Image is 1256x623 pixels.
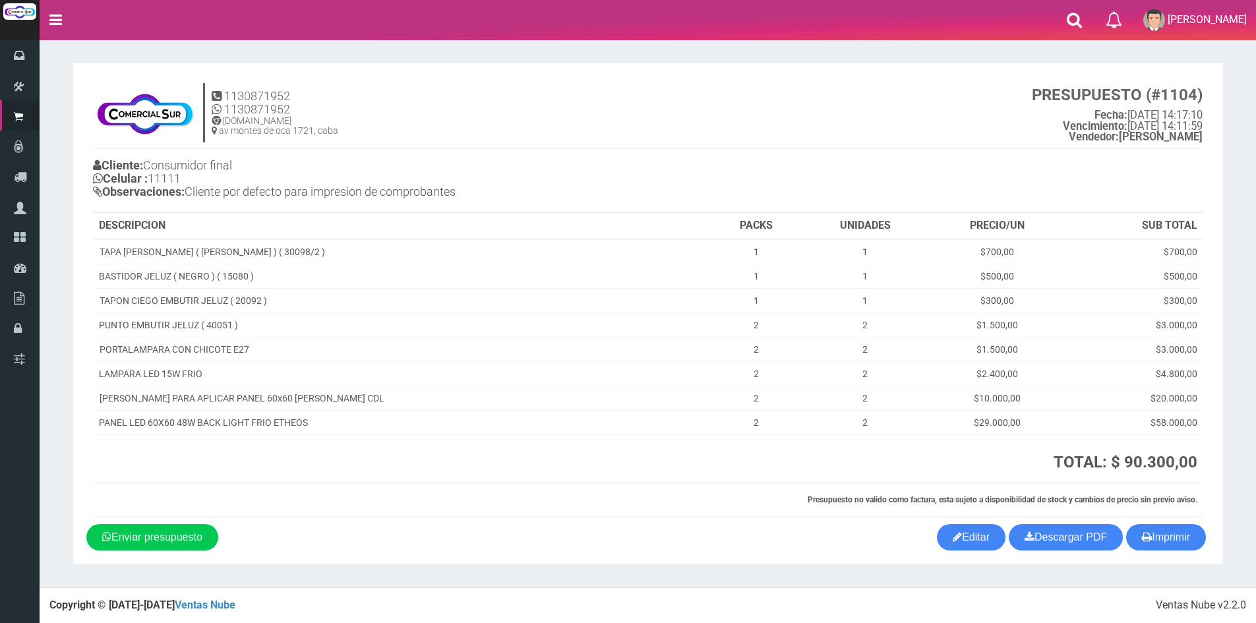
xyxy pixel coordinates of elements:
td: BASTIDOR JELUZ ( NEGRO ) ( 15080 ) [94,264,711,288]
td: PUNTO EMBUTIR JELUZ ( 40051 ) [94,312,711,337]
td: 1 [801,239,929,264]
img: Logo grande [3,3,36,20]
td: $20.000,00 [1065,386,1203,410]
td: 2 [801,386,929,410]
td: 1 [801,264,929,288]
td: 1 [711,264,802,288]
strong: Presupuesto no valido como factura, esta sujeto a disponibilidad de stock y cambios de precio sin... [808,495,1197,504]
a: Descargar PDF [1009,524,1123,550]
td: $3.000,00 [1065,337,1203,361]
button: Imprimir [1126,524,1206,550]
td: $500,00 [1065,264,1203,288]
a: Editar [937,524,1005,550]
td: LAMPARA LED 15W FRIO [94,361,711,386]
h4: Consumidor final 11111 Cliente por defecto para impresion de comprobantes [93,156,648,204]
b: [PERSON_NAME] [1069,131,1203,143]
strong: PRESUPUESTO (#1104) [1032,86,1203,104]
a: Enviar presupuesto [86,524,218,550]
td: 2 [801,410,929,434]
td: $1.500,00 [929,337,1065,361]
h4: 1130871952 1130871952 [212,90,338,116]
small: [DATE] 14:17:10 [DATE] 14:11:59 [1032,86,1203,143]
td: $700,00 [1065,239,1203,264]
td: 2 [801,361,929,386]
td: $4.800,00 [1065,361,1203,386]
td: 2 [711,410,802,434]
b: Cliente: [93,158,143,172]
th: PACKS [711,213,802,239]
td: $300,00 [1065,288,1203,312]
td: $2.400,00 [929,361,1065,386]
span: [PERSON_NAME] [1168,13,1247,26]
img: User Image [1143,9,1165,31]
strong: Fecha: [1094,109,1127,121]
th: UNIDADES [801,213,929,239]
td: 2 [711,312,802,337]
td: 2 [711,337,802,361]
b: Celular : [93,171,148,185]
td: 2 [711,361,802,386]
td: [PERSON_NAME] PARA APLICAR PANEL 60x60 [PERSON_NAME] CDL [94,386,711,410]
td: 2 [801,312,929,337]
b: Observaciones: [93,185,185,198]
a: Ventas Nube [175,599,235,611]
h5: [DOMAIN_NAME] av montes de oca 1721, caba [212,116,338,136]
td: $10.000,00 [929,386,1065,410]
td: 2 [801,337,929,361]
div: Ventas Nube v2.2.0 [1156,598,1246,613]
td: $3.000,00 [1065,312,1203,337]
td: $58.000,00 [1065,410,1203,434]
td: $300,00 [929,288,1065,312]
th: DESCRIPCION [94,213,711,239]
td: $700,00 [929,239,1065,264]
td: $1.500,00 [929,312,1065,337]
span: Enviar presupuesto [111,531,202,543]
img: Z [93,86,196,139]
strong: Vendedor: [1069,131,1119,143]
td: $500,00 [929,264,1065,288]
td: TAPON CIEGO EMBUTIR JELUZ ( 20092 ) [94,288,711,312]
td: $29.000,00 [929,410,1065,434]
th: PRECIO/UN [929,213,1065,239]
th: SUB TOTAL [1065,213,1203,239]
td: PANEL LED 60X60 48W BACK LIGHT FRIO ETHEOS [94,410,711,434]
strong: Copyright © [DATE]-[DATE] [49,599,235,611]
td: 1 [801,288,929,312]
td: 2 [711,386,802,410]
td: 1 [711,239,802,264]
strong: TOTAL: $ 90.300,00 [1054,453,1197,471]
td: 1 [711,288,802,312]
td: TAPA [PERSON_NAME] ( [PERSON_NAME] ) ( 30098/2 ) [94,239,711,264]
td: PORTALAMPARA CON CHICOTE E27 [94,337,711,361]
strong: Vencimiento: [1063,120,1127,133]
